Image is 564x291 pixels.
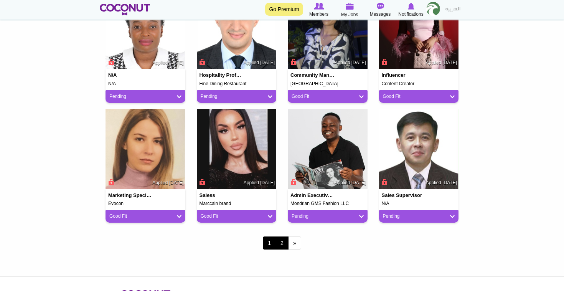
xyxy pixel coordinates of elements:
[398,10,423,18] span: Notifications
[290,201,365,206] h5: Mondrian GMS Fashion LLC
[309,10,328,18] span: Members
[396,2,426,18] a: Notifications Notifications
[108,193,153,198] h4: Marketing Specialist
[265,3,303,16] a: Go Premium
[382,193,426,198] h4: Sales Supervisor
[100,4,150,15] img: Home
[383,93,455,100] a: Good Fit
[334,2,365,18] a: My Jobs My Jobs
[382,73,426,78] h4: Influencer
[107,58,114,66] span: Connect to Unlock the Profile
[200,193,244,198] h4: Saless
[408,3,414,10] img: Notifications
[376,3,384,10] img: Messages
[341,11,358,18] span: My Jobs
[289,58,296,66] span: Connect to Unlock the Profile
[109,93,181,100] a: Pending
[275,236,289,250] a: 2
[198,178,205,186] span: Connect to Unlock the Profile
[289,178,296,186] span: Connect to Unlock the Profile
[370,10,391,18] span: Messages
[383,213,455,220] a: Pending
[200,81,274,86] h5: Fine Dining Restaurant
[200,73,244,78] h4: Hospitality Professional / Head Waiter / senior waiter / VIP waiter g/Guest Service Excellence
[290,81,365,86] h5: [GEOGRAPHIC_DATA]
[201,213,273,220] a: Good Fit
[345,3,354,10] img: My Jobs
[292,213,364,220] a: Pending
[379,109,459,189] img: Francis Lorenz Jose's picture
[108,201,183,206] h5: Evocon
[106,109,185,189] img: Tamara Cvijic's picture
[303,2,334,18] a: Browse Members Members
[382,201,456,206] h5: N/A
[198,58,205,66] span: Connect to Unlock the Profile
[382,81,456,86] h5: Content Creator
[365,2,396,18] a: Messages Messages
[107,178,114,186] span: Connect to Unlock the Profile
[292,93,364,100] a: Good Fit
[288,236,301,250] a: next ›
[200,201,274,206] h5: Marccain brand
[442,2,464,17] a: العربية
[108,81,183,86] h5: N/A
[290,73,335,78] h4: Community Manager
[381,58,388,66] span: Connect to Unlock the Profile
[197,109,277,189] img: Tatjana Mijailovic's picture
[381,178,388,186] span: Connect to Unlock the Profile
[201,93,273,100] a: Pending
[108,73,153,78] h4: N/A
[314,3,324,10] img: Browse Members
[290,193,335,198] h4: Admin Executive / Creative Director
[288,109,368,189] img: Donald- Mukui's picture
[263,236,276,250] span: 1
[109,213,181,220] a: Good Fit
